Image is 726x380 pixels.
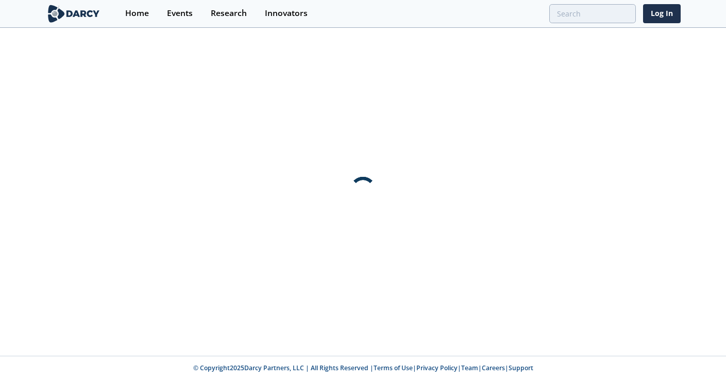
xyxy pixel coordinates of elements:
[461,364,478,372] a: Team
[167,9,193,18] div: Events
[125,9,149,18] div: Home
[46,5,102,23] img: logo-wide.svg
[374,364,413,372] a: Terms of Use
[211,9,247,18] div: Research
[482,364,505,372] a: Careers
[549,4,636,23] input: Advanced Search
[509,364,533,372] a: Support
[416,364,458,372] a: Privacy Policy
[265,9,308,18] div: Innovators
[643,4,681,23] a: Log In
[48,364,679,373] p: © Copyright 2025 Darcy Partners, LLC | All Rights Reserved | | | | |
